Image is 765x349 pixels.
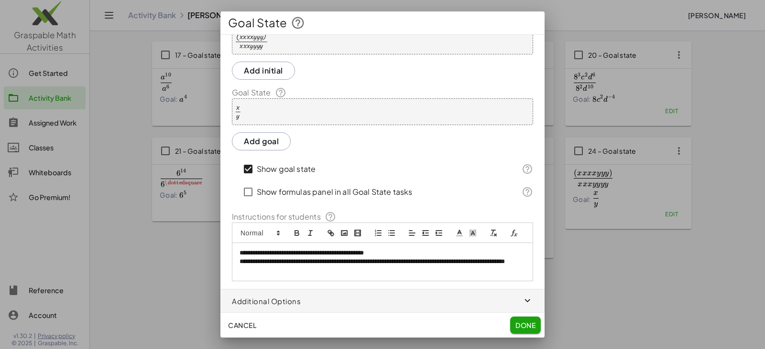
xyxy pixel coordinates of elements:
button: clean [487,227,500,239]
button: formula [507,227,521,239]
button: italic [304,227,317,239]
button: indent: -1 [419,227,432,239]
button: Add initial [232,62,295,80]
label: Goal State [232,87,286,98]
button: Done [510,317,541,334]
button: list: bullet [385,227,398,239]
label: Show formulas panel in all Goal State tasks [257,180,412,203]
span: Done [515,321,535,329]
button: indent: +1 [432,227,446,239]
button: video [351,227,364,239]
label: Instructions for students [232,211,336,222]
span: Goal State [228,15,287,31]
button: Cancel [224,317,260,334]
button: list: ordered [372,227,385,239]
button: Additional Options [220,289,545,312]
span: Cancel [228,321,256,329]
label: Show goal state [257,158,316,180]
button: Add goal [232,132,291,150]
button: image [338,227,351,239]
button: link [324,227,338,239]
button: bold [290,227,304,239]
